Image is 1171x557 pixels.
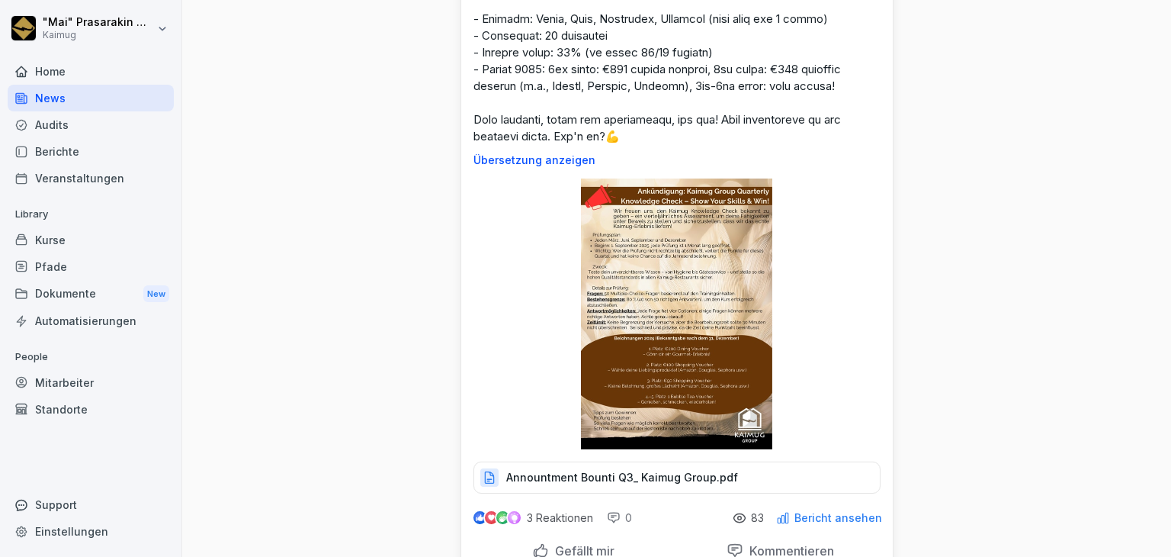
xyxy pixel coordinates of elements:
p: Kaimug [43,30,154,40]
p: "Mai" Prasarakin Natechnanok [43,16,154,29]
a: Standorte [8,396,174,423]
p: Bericht ansehen [794,512,882,524]
a: DokumenteNew [8,280,174,308]
p: Library [8,202,174,227]
img: inspiring [508,511,521,525]
a: Home [8,58,174,85]
a: Automatisierungen [8,307,174,334]
div: New [143,285,169,303]
img: love [486,512,497,523]
a: Mitarbeiter [8,369,174,396]
p: People [8,345,174,369]
a: Berichte [8,138,174,165]
img: vph7rcoij86sfc4z51ggdg64.png [581,179,772,449]
img: celebrate [496,511,509,524]
a: Audits [8,111,174,138]
a: News [8,85,174,111]
a: Veranstaltungen [8,165,174,192]
p: Übersetzung anzeigen [473,154,881,166]
a: Kurse [8,227,174,253]
a: Einstellungen [8,518,174,545]
img: like [473,512,486,524]
p: 3 Reaktionen [527,512,593,524]
p: Annountment Bounti Q3_ Kaimug Group.pdf [506,470,738,485]
div: Support [8,491,174,518]
div: Dokumente [8,280,174,308]
div: 0 [607,510,632,526]
p: 83 [751,512,764,524]
a: Annountment Bounti Q3_ Kaimug Group.pdf [473,475,881,490]
a: Pfade [8,253,174,280]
